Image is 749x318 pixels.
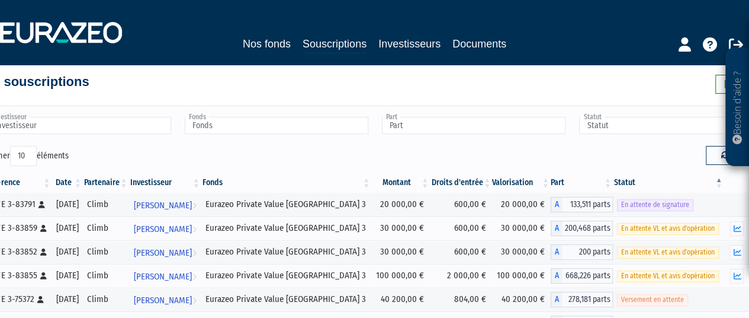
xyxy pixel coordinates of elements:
i: Voir l'investisseur [192,242,197,264]
th: Date: activer pour trier la colonne par ordre croissant [52,173,83,193]
span: A [551,244,562,260]
span: [PERSON_NAME] [134,242,192,264]
span: A [551,197,562,212]
td: Climb [83,193,129,217]
span: En attente VL et avis d'opération [617,223,719,234]
td: 600,00 € [430,193,492,217]
span: [PERSON_NAME] [134,195,192,217]
i: [Français] Personne physique [40,272,47,279]
td: 600,00 € [430,217,492,240]
td: 100 000,00 € [371,264,430,288]
td: 30 000,00 € [371,217,430,240]
td: 100 000,00 € [492,264,551,288]
td: 40 200,00 € [371,288,430,311]
a: [PERSON_NAME] [129,240,201,264]
td: 600,00 € [430,240,492,264]
span: En attente de signature [617,199,693,211]
i: [Français] Personne physique [40,249,47,256]
td: Climb [83,264,129,288]
td: 30 000,00 € [492,240,551,264]
th: Statut : activer pour trier la colonne par ordre d&eacute;croissant [613,173,724,193]
span: 200 parts [562,244,613,260]
a: Investisseurs [378,36,441,52]
i: [Français] Personne physique [38,201,45,208]
span: [PERSON_NAME] [134,266,192,288]
div: [DATE] [56,269,79,282]
span: [PERSON_NAME] [134,218,192,240]
td: 30 000,00 € [492,217,551,240]
div: A - Eurazeo Private Value Europe 3 [551,221,613,236]
i: Voir l'investisseur [192,218,197,240]
td: 804,00 € [430,288,492,311]
i: [Français] Personne physique [40,225,47,232]
th: Fonds: activer pour trier la colonne par ordre croissant [201,173,372,193]
span: A [551,268,562,284]
div: [DATE] [56,246,79,258]
a: [PERSON_NAME] [129,193,201,217]
a: [PERSON_NAME] [129,217,201,240]
a: Documents [452,36,506,52]
a: [PERSON_NAME] [129,264,201,288]
td: 2 000,00 € [430,264,492,288]
div: A - Eurazeo Private Value Europe 3 [551,268,613,284]
th: Investisseur: activer pour trier la colonne par ordre croissant [129,173,201,193]
span: 133,511 parts [562,197,613,212]
span: A [551,221,562,236]
td: 20 000,00 € [492,193,551,217]
th: Partenaire: activer pour trier la colonne par ordre croissant [83,173,129,193]
td: 20 000,00 € [371,193,430,217]
div: Eurazeo Private Value [GEOGRAPHIC_DATA] 3 [205,269,368,282]
div: [DATE] [56,222,79,234]
td: Climb [83,288,129,311]
span: En attente VL et avis d'opération [617,271,719,282]
select: Afficheréléments [10,146,37,166]
span: Versement en attente [617,294,688,306]
td: Climb [83,240,129,264]
a: [PERSON_NAME] [129,288,201,311]
span: 200,468 parts [562,221,613,236]
a: Nos fonds [243,36,291,52]
span: 668,226 parts [562,268,613,284]
p: Besoin d'aide ? [731,54,744,161]
div: [DATE] [56,293,79,306]
a: Souscriptions [303,36,367,54]
div: A - Eurazeo Private Value Europe 3 [551,292,613,307]
th: Part: activer pour trier la colonne par ordre croissant [551,173,613,193]
td: 40 200,00 € [492,288,551,311]
div: Eurazeo Private Value [GEOGRAPHIC_DATA] 3 [205,246,368,258]
span: A [551,292,562,307]
div: A - Eurazeo Private Value Europe 3 [551,197,613,212]
div: Eurazeo Private Value [GEOGRAPHIC_DATA] 3 [205,222,368,234]
span: En attente VL et avis d'opération [617,247,719,258]
span: 278,181 parts [562,292,613,307]
th: Montant: activer pour trier la colonne par ordre croissant [371,173,430,193]
th: Valorisation: activer pour trier la colonne par ordre croissant [492,173,551,193]
th: Droits d'entrée: activer pour trier la colonne par ordre croissant [430,173,492,193]
div: Eurazeo Private Value [GEOGRAPHIC_DATA] 3 [205,293,368,306]
div: Eurazeo Private Value [GEOGRAPHIC_DATA] 3 [205,198,368,211]
i: Voir l'investisseur [192,195,197,217]
i: Voir l'investisseur [192,290,197,311]
i: [Français] Personne physique [37,296,44,303]
i: Voir l'investisseur [192,266,197,288]
span: [PERSON_NAME] [134,290,192,311]
div: [DATE] [56,198,79,211]
div: A - Eurazeo Private Value Europe 3 [551,244,613,260]
td: 30 000,00 € [371,240,430,264]
td: Climb [83,217,129,240]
